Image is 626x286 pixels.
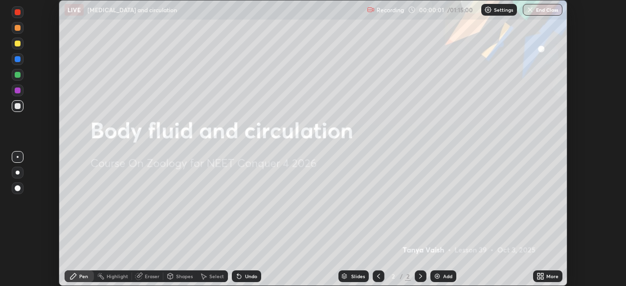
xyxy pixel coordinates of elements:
[526,6,534,14] img: end-class-cross
[546,274,559,279] div: More
[351,274,365,279] div: Slides
[107,274,128,279] div: Highlight
[377,6,404,14] p: Recording
[67,6,81,14] p: LIVE
[433,272,441,280] img: add-slide-button
[388,273,398,279] div: 2
[367,6,375,14] img: recording.375f2c34.svg
[79,274,88,279] div: Pen
[484,6,492,14] img: class-settings-icons
[245,274,257,279] div: Undo
[523,4,562,16] button: End Class
[209,274,224,279] div: Select
[443,274,452,279] div: Add
[400,273,403,279] div: /
[176,274,193,279] div: Shapes
[88,6,177,14] p: [MEDICAL_DATA] and circulation
[405,272,411,281] div: 2
[494,7,513,12] p: Settings
[145,274,159,279] div: Eraser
